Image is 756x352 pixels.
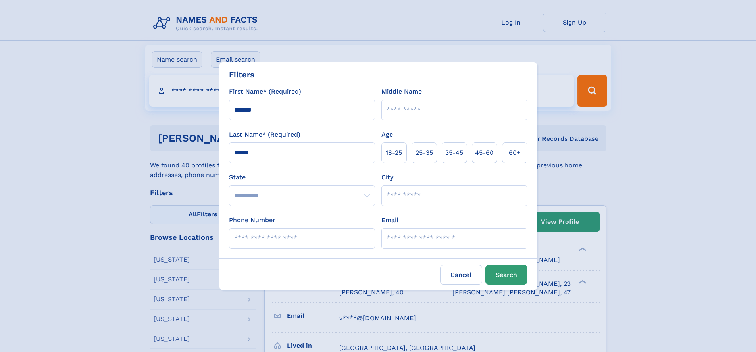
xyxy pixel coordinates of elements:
[229,215,275,225] label: Phone Number
[381,173,393,182] label: City
[445,148,463,158] span: 35‑45
[229,173,375,182] label: State
[381,87,422,96] label: Middle Name
[485,265,527,285] button: Search
[416,148,433,158] span: 25‑35
[475,148,494,158] span: 45‑60
[381,130,393,139] label: Age
[229,69,254,81] div: Filters
[229,87,301,96] label: First Name* (Required)
[386,148,402,158] span: 18‑25
[229,130,300,139] label: Last Name* (Required)
[381,215,398,225] label: Email
[440,265,482,285] label: Cancel
[509,148,521,158] span: 60+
